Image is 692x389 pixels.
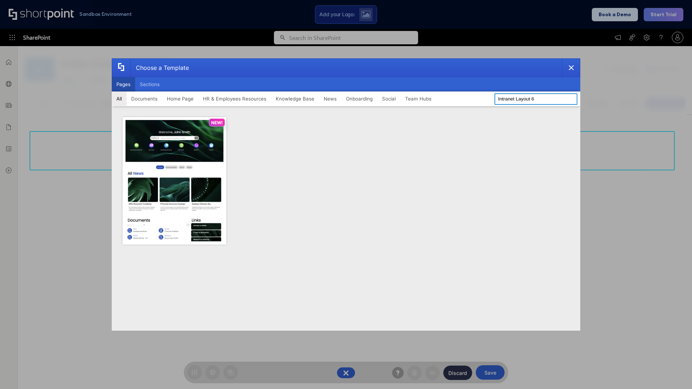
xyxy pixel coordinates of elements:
button: Social [377,91,400,106]
button: Sections [135,77,164,91]
button: News [319,91,341,106]
button: HR & Employees Resources [198,91,271,106]
input: Search [494,93,577,105]
button: Documents [127,91,162,106]
div: template selector [112,58,580,331]
button: Team Hubs [400,91,436,106]
button: Knowledge Base [271,91,319,106]
button: All [112,91,127,106]
iframe: Chat Widget [656,354,692,389]
button: Pages [112,77,135,91]
p: NEW! [211,120,223,125]
div: Choose a Template [130,59,189,77]
button: Home Page [162,91,198,106]
button: Onboarding [341,91,377,106]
